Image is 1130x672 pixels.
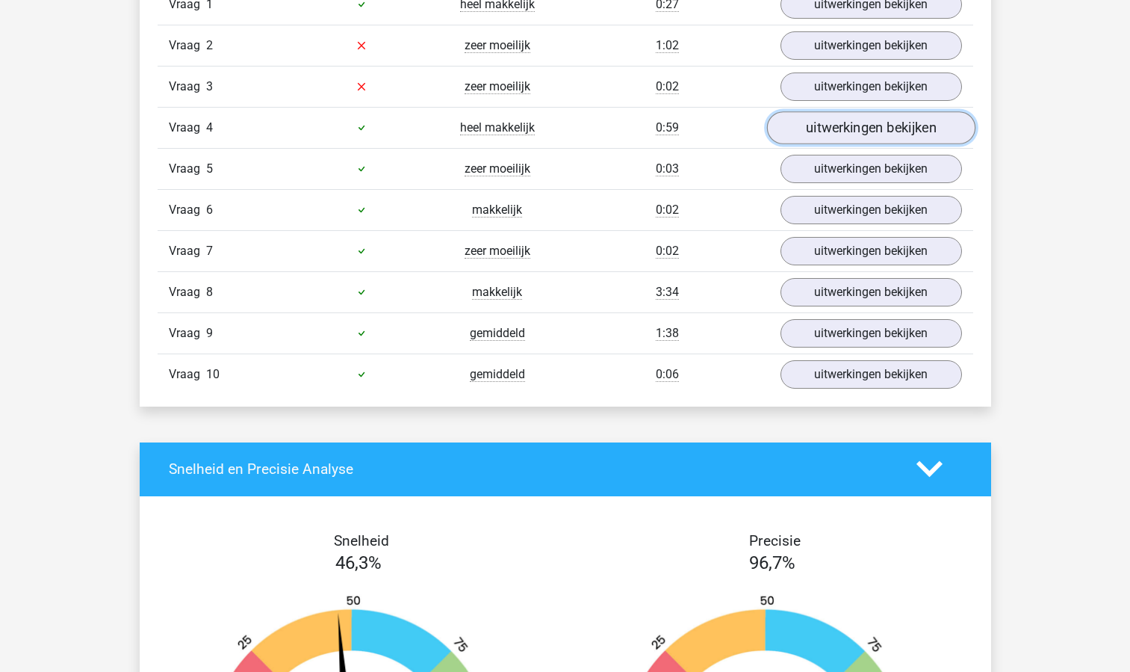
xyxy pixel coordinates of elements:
[465,79,530,94] span: zeer moeilijk
[656,120,679,135] span: 0:59
[780,73,962,101] a: uitwerkingen bekijken
[470,326,525,341] span: gemiddeld
[656,326,679,341] span: 1:38
[780,360,962,389] a: uitwerkingen bekijken
[460,120,535,135] span: heel makkelijk
[206,326,213,340] span: 9
[656,367,679,382] span: 0:06
[206,79,213,93] span: 3
[169,160,206,178] span: Vraag
[472,285,522,300] span: makkelijk
[169,78,206,96] span: Vraag
[470,367,525,382] span: gemiddeld
[780,155,962,183] a: uitwerkingen bekijken
[206,161,213,176] span: 5
[465,38,530,53] span: zeer moeilijk
[656,244,679,259] span: 0:02
[749,552,795,573] span: 96,7%
[780,237,962,265] a: uitwerkingen bekijken
[335,552,382,573] span: 46,3%
[206,38,213,52] span: 2
[656,203,679,218] span: 0:02
[169,460,894,478] h4: Snelheid en Precisie Analyse
[780,319,962,348] a: uitwerkingen bekijken
[169,37,206,55] span: Vraag
[780,278,962,306] a: uitwerkingen bekijken
[169,242,206,260] span: Vraag
[169,119,206,137] span: Vraag
[206,244,213,258] span: 7
[583,532,968,549] h4: Precisie
[206,120,213,135] span: 4
[169,283,206,301] span: Vraag
[169,532,554,549] h4: Snelheid
[169,201,206,219] span: Vraag
[206,285,213,299] span: 8
[465,161,530,176] span: zeer moeilijk
[766,111,975,144] a: uitwerkingen bekijken
[169,366,206,383] span: Vraag
[465,244,530,259] span: zeer moeilijk
[206,203,213,217] span: 6
[206,367,220,381] span: 10
[472,203,522,218] span: makkelijk
[780,196,962,224] a: uitwerkingen bekijken
[656,285,679,300] span: 3:34
[656,161,679,176] span: 0:03
[656,38,679,53] span: 1:02
[780,31,962,60] a: uitwerkingen bekijken
[656,79,679,94] span: 0:02
[169,324,206,342] span: Vraag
